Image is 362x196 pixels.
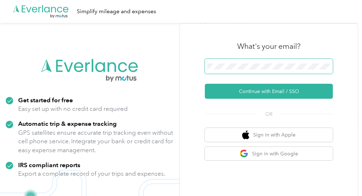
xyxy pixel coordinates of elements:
[237,41,300,51] h3: What's your email?
[18,161,80,169] strong: IRS compliant reports
[77,7,156,16] div: Simplify mileage and expenses
[205,147,333,161] button: google logoSign in with Google
[205,84,333,99] button: Continue with Email / SSO
[205,128,333,142] button: apple logoSign in with Apple
[18,104,128,113] p: Easy set up with no credit card required
[18,128,174,155] p: GPS satellites ensure accurate trip tracking even without cell phone service. Integrate your bank...
[240,149,249,158] img: google logo
[18,120,117,127] strong: Automatic trip & expense tracking
[18,96,73,104] strong: Get started for free
[256,110,281,118] span: OR
[242,130,249,139] img: apple logo
[18,169,165,178] p: Export a complete record of your trips and expenses.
